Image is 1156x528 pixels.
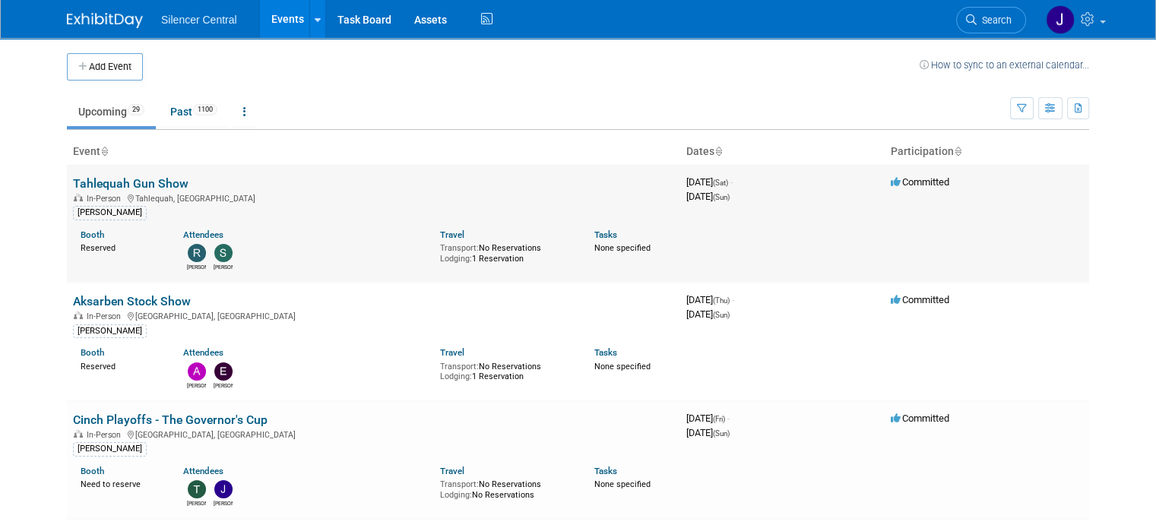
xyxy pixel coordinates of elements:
[686,176,733,188] span: [DATE]
[81,466,104,476] a: Booth
[187,262,206,271] div: Rob Young
[183,347,223,358] a: Attendees
[183,229,223,240] a: Attendees
[713,179,728,187] span: (Sat)
[67,53,143,81] button: Add Event
[187,381,206,390] div: Andrew Sorenson
[214,362,233,381] img: Eduardo Contreras
[214,498,233,507] div: Julissa Linares
[713,311,730,319] span: (Sun)
[594,479,651,489] span: None specified
[440,240,572,264] div: No Reservations 1 Reservation
[440,476,572,500] div: No Reservations No Reservations
[713,429,730,438] span: (Sun)
[440,229,464,240] a: Travel
[594,229,617,240] a: Tasks
[81,229,104,240] a: Booth
[188,244,206,262] img: Rob Young
[440,254,472,264] span: Lodging:
[885,139,1089,165] th: Participation
[714,145,722,157] a: Sort by Start Date
[214,244,233,262] img: Sarah Young
[680,139,885,165] th: Dates
[74,311,83,319] img: In-Person Event
[440,347,464,358] a: Travel
[67,13,143,28] img: ExhibitDay
[686,191,730,202] span: [DATE]
[73,206,147,220] div: [PERSON_NAME]
[594,243,651,253] span: None specified
[440,371,472,381] span: Lodging:
[713,296,730,305] span: (Thu)
[956,7,1026,33] a: Search
[686,294,734,305] span: [DATE]
[187,498,206,507] div: Tyler Phillips
[730,176,733,188] span: -
[73,428,674,440] div: [GEOGRAPHIC_DATA], [GEOGRAPHIC_DATA]
[891,413,949,424] span: Committed
[594,347,617,358] a: Tasks
[891,176,949,188] span: Committed
[73,442,147,456] div: [PERSON_NAME]
[81,240,160,254] div: Reserved
[954,145,961,157] a: Sort by Participation Type
[686,413,730,424] span: [DATE]
[713,415,725,423] span: (Fri)
[87,194,125,204] span: In-Person
[440,359,572,382] div: No Reservations 1 Reservation
[440,490,472,500] span: Lodging:
[100,145,108,157] a: Sort by Event Name
[686,308,730,320] span: [DATE]
[440,243,479,253] span: Transport:
[73,413,268,427] a: Cinch Playoffs - The Governor's Cup
[81,476,160,490] div: Need to reserve
[686,427,730,438] span: [DATE]
[214,480,233,498] img: Julissa Linares
[161,14,237,26] span: Silencer Central
[81,347,104,358] a: Booth
[594,466,617,476] a: Tasks
[73,176,188,191] a: Tahlequah Gun Show
[128,104,144,115] span: 29
[73,309,674,321] div: [GEOGRAPHIC_DATA], [GEOGRAPHIC_DATA]
[159,97,229,126] a: Past1100
[214,381,233,390] div: Eduardo Contreras
[73,294,191,308] a: Aksarben Stock Show
[594,362,651,371] span: None specified
[87,430,125,440] span: In-Person
[920,59,1089,71] a: How to sync to an external calendar...
[977,14,1012,26] span: Search
[732,294,734,305] span: -
[87,311,125,321] span: In-Person
[74,430,83,438] img: In-Person Event
[193,104,217,115] span: 1100
[183,466,223,476] a: Attendees
[81,359,160,372] div: Reserved
[1046,5,1075,34] img: Jessica Crawford
[891,294,949,305] span: Committed
[727,413,730,424] span: -
[440,479,479,489] span: Transport:
[73,324,147,338] div: [PERSON_NAME]
[713,193,730,201] span: (Sun)
[440,362,479,371] span: Transport:
[440,466,464,476] a: Travel
[214,262,233,271] div: Sarah Young
[188,480,206,498] img: Tyler Phillips
[74,194,83,201] img: In-Person Event
[67,97,156,126] a: Upcoming29
[188,362,206,381] img: Andrew Sorenson
[73,191,674,204] div: Tahlequah, [GEOGRAPHIC_DATA]
[67,139,680,165] th: Event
